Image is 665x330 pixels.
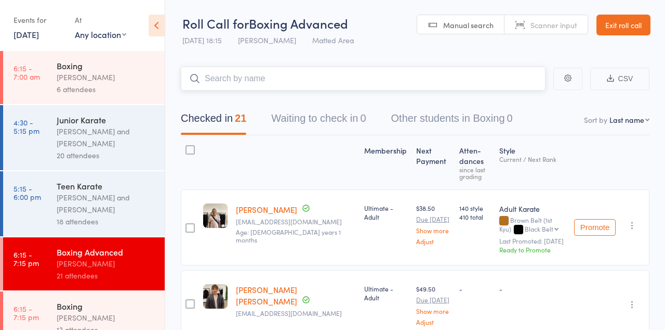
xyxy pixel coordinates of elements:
[360,112,366,124] div: 0
[57,114,156,125] div: Junior Karate
[57,270,156,282] div: 21 attendees
[416,296,451,303] small: Due [DATE]
[182,15,249,32] span: Roll Call for
[181,107,246,135] button: Checked in21
[57,149,156,161] div: 20 attendees
[3,237,165,290] a: 6:15 -7:15 pmBoxing Advanced[PERSON_NAME]21 attendees
[459,284,490,293] div: -
[75,29,126,40] div: Any location
[525,225,553,232] div: Black Belt
[609,115,644,125] div: Last name
[455,140,495,185] div: Atten­dances
[364,284,408,302] div: Ultimate - Adult
[181,67,546,91] input: Search by name
[14,304,39,321] time: 6:15 - 7:15 pm
[584,115,607,125] label: Sort by
[590,68,649,90] button: CSV
[236,284,297,307] a: [PERSON_NAME] [PERSON_NAME]
[57,246,156,258] div: Boxing Advanced
[14,11,64,29] div: Events for
[416,319,451,325] a: Adjust
[57,180,156,192] div: Teen Karate
[507,112,513,124] div: 0
[499,204,566,214] div: Adult Karate
[443,20,494,30] span: Manual search
[499,284,566,293] div: -
[312,35,354,45] span: Matted Area
[416,204,451,245] div: $38.50
[14,250,39,267] time: 6:15 - 7:15 pm
[236,227,341,244] span: Age: [DEMOGRAPHIC_DATA] years 1 months
[57,60,156,71] div: Boxing
[3,105,165,170] a: 4:30 -5:15 pmJunior Karate[PERSON_NAME] and [PERSON_NAME]20 attendees
[3,171,165,236] a: 5:15 -6:00 pmTeen Karate[PERSON_NAME] and [PERSON_NAME]18 attendees
[236,218,356,225] small: susieskittles@yahoo.co.uk
[412,140,455,185] div: Next Payment
[391,107,513,135] button: Other students in Boxing0
[499,245,566,254] div: Ready to Promote
[235,112,246,124] div: 21
[364,204,408,221] div: Ultimate - Adult
[495,140,570,185] div: Style
[57,192,156,215] div: [PERSON_NAME] and [PERSON_NAME]
[57,83,156,95] div: 6 attendees
[574,219,616,236] button: Promote
[499,217,566,234] div: Brown Belt (1st Kyu)
[14,64,40,81] time: 6:15 - 7:00 am
[499,237,566,245] small: Last Promoted: [DATE]
[57,71,156,83] div: [PERSON_NAME]
[459,204,490,212] span: 140 style
[14,184,41,201] time: 5:15 - 6:00 pm
[14,118,39,135] time: 4:30 - 5:15 pm
[57,215,156,227] div: 18 attendees
[416,238,451,245] a: Adjust
[3,51,165,104] a: 6:15 -7:00 amBoxing[PERSON_NAME]6 attendees
[75,11,126,29] div: At
[182,35,222,45] span: [DATE] 18:15
[57,125,156,149] div: [PERSON_NAME] and [PERSON_NAME]
[416,284,451,325] div: $49.50
[271,107,366,135] button: Waiting to check in0
[249,15,348,32] span: Boxing Advanced
[57,312,156,324] div: [PERSON_NAME]
[236,310,356,317] small: yarinben2009@gmail.com
[530,20,577,30] span: Scanner input
[416,215,451,223] small: Due [DATE]
[499,156,566,162] div: Current / Next Rank
[459,212,490,221] span: 410 total
[416,227,451,234] a: Show more
[203,284,228,309] img: image1727334873.png
[596,15,650,35] a: Exit roll call
[238,35,296,45] span: [PERSON_NAME]
[57,300,156,312] div: Boxing
[57,258,156,270] div: [PERSON_NAME]
[203,204,228,228] img: image1704874614.png
[416,308,451,314] a: Show more
[236,204,297,215] a: [PERSON_NAME]
[14,29,39,40] a: [DATE]
[459,166,490,180] div: since last grading
[360,140,412,185] div: Membership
